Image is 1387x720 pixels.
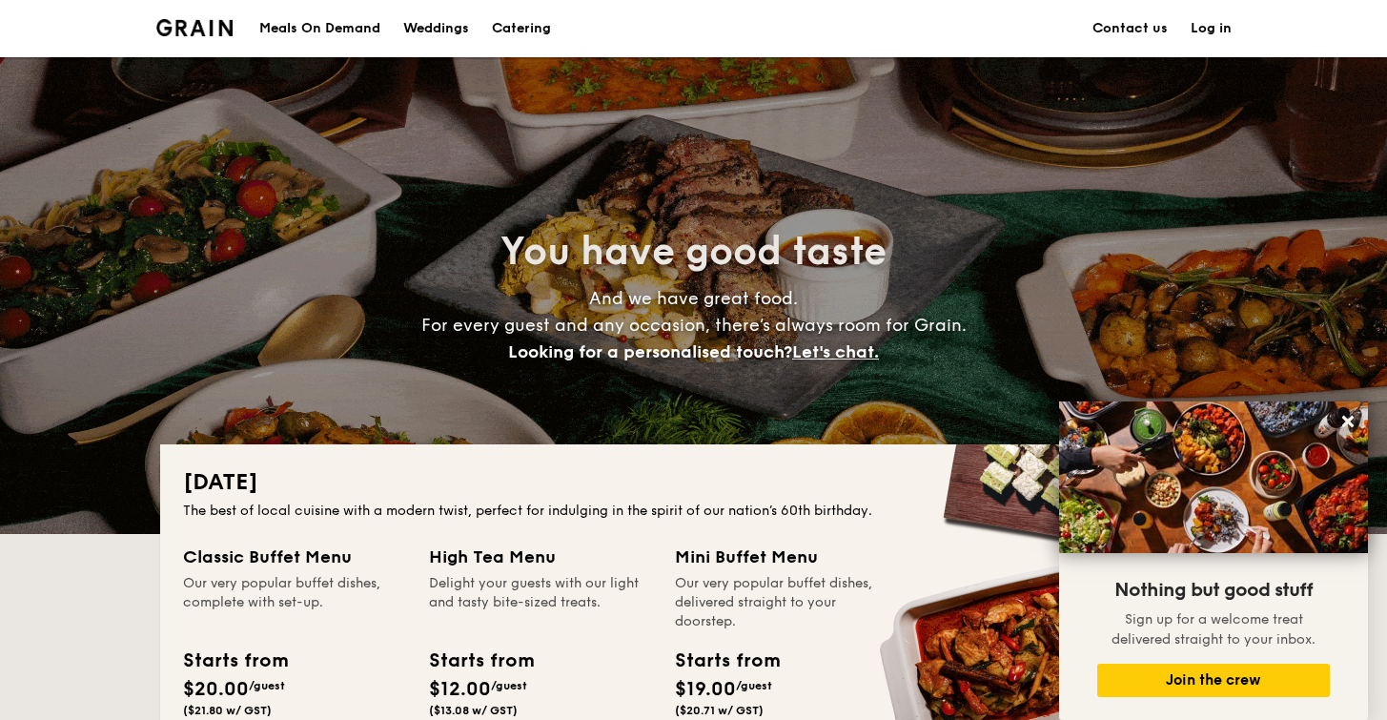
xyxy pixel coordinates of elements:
span: Let's chat. [792,341,879,362]
span: Nothing but good stuff [1114,579,1313,602]
button: Close [1333,406,1363,437]
span: /guest [491,679,527,692]
span: /guest [249,679,285,692]
div: Starts from [183,647,287,675]
div: Starts from [675,647,779,675]
span: Sign up for a welcome treat delivered straight to your inbox. [1112,611,1316,648]
span: ($20.71 w/ GST) [675,704,764,717]
div: Classic Buffet Menu [183,544,406,570]
div: The best of local cuisine with a modern twist, perfect for indulging in the spirit of our nation’... [183,502,1205,521]
span: $19.00 [675,678,736,701]
div: Starts from [429,647,533,675]
img: Grain [156,19,234,36]
div: Delight your guests with our light and tasty bite-sized treats. [429,574,652,631]
h2: [DATE] [183,467,1205,498]
span: $20.00 [183,678,249,701]
div: High Tea Menu [429,544,652,570]
div: Our very popular buffet dishes, delivered straight to your doorstep. [675,574,898,631]
img: DSC07876-Edit02-Large.jpeg [1059,401,1368,553]
span: /guest [736,679,772,692]
span: ($13.08 w/ GST) [429,704,518,717]
div: Mini Buffet Menu [675,544,898,570]
span: $12.00 [429,678,491,701]
span: ($21.80 w/ GST) [183,704,272,717]
button: Join the crew [1097,664,1330,697]
a: Logotype [156,19,234,36]
div: Our very popular buffet dishes, complete with set-up. [183,574,406,631]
